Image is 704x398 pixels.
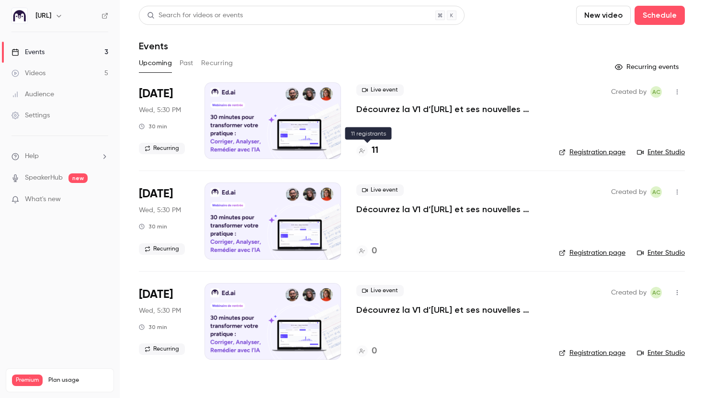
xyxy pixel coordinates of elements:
h1: Events [139,40,168,52]
div: Search for videos or events [147,11,243,21]
div: Settings [11,111,50,120]
div: 30 min [139,123,167,130]
div: Videos [11,68,45,78]
a: Découvrez la V1 d’[URL] et ses nouvelles fonctionnalités ! [356,103,544,115]
span: Wed, 5:30 PM [139,306,181,316]
a: Enter Studio [637,348,685,358]
button: New video [576,6,631,25]
span: Premium [12,375,43,386]
h4: 0 [372,345,377,358]
button: Recurring events [611,59,685,75]
span: Created by [611,186,647,198]
span: [DATE] [139,86,173,102]
h4: 11 [372,144,378,157]
div: 30 min [139,223,167,230]
span: [DATE] [139,186,173,202]
a: 11 [356,144,378,157]
div: Oct 15 Wed, 5:30 PM (Europe/Paris) [139,182,189,259]
a: Registration page [559,348,625,358]
span: Live event [356,184,404,196]
a: Découvrez la V1 d’[URL] et ses nouvelles fonctionnalités ! [356,204,544,215]
span: AC [652,287,660,298]
div: Events [11,47,45,57]
a: Découvrez la V1 d’[URL] et ses nouvelles fonctionnalités ! [356,304,544,316]
span: Recurring [139,343,185,355]
span: Live event [356,84,404,96]
span: Alison Chopard [650,287,662,298]
span: Wed, 5:30 PM [139,105,181,115]
li: help-dropdown-opener [11,151,108,161]
a: Enter Studio [637,148,685,157]
span: Created by [611,287,647,298]
span: Alison Chopard [650,86,662,98]
a: 0 [356,345,377,358]
h4: 0 [372,245,377,258]
span: Recurring [139,243,185,255]
span: AC [652,186,660,198]
button: Schedule [635,6,685,25]
span: Plan usage [48,376,108,384]
span: Help [25,151,39,161]
span: [DATE] [139,287,173,302]
button: Past [180,56,193,71]
a: Registration page [559,248,625,258]
h6: [URL] [35,11,51,21]
iframe: Noticeable Trigger [97,195,108,204]
div: Audience [11,90,54,99]
div: Oct 8 Wed, 5:30 PM (Europe/Paris) [139,82,189,159]
span: Live event [356,285,404,296]
a: Registration page [559,148,625,157]
div: Oct 22 Wed, 5:30 PM (Europe/Paris) [139,283,189,360]
span: AC [652,86,660,98]
a: SpeakerHub [25,173,63,183]
a: Enter Studio [637,248,685,258]
span: Wed, 5:30 PM [139,205,181,215]
button: Recurring [201,56,233,71]
a: 0 [356,245,377,258]
button: Upcoming [139,56,172,71]
span: Recurring [139,143,185,154]
span: Alison Chopard [650,186,662,198]
span: What's new [25,194,61,205]
div: 30 min [139,323,167,331]
span: new [68,173,88,183]
img: Ed.ai [12,8,27,23]
span: Created by [611,86,647,98]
